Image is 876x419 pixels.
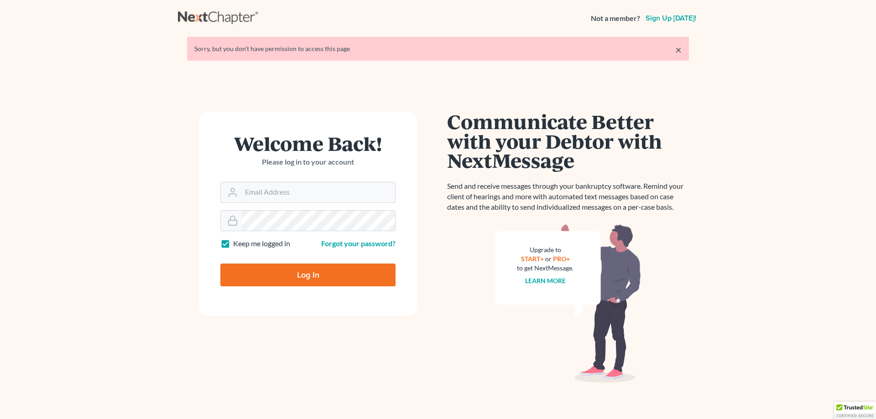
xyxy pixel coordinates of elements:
h1: Welcome Back! [220,134,396,153]
div: Sorry, but you don't have permission to access this page [194,44,682,53]
p: Please log in to your account [220,157,396,167]
a: × [675,44,682,55]
input: Email Address [241,182,395,202]
img: nextmessage_bg-59042aed3d76b12b5cd301f8e5b87938c9018125f34e5fa2b7a6b67550977c72.svg [495,223,641,383]
h1: Communicate Better with your Debtor with NextMessage [447,112,689,170]
a: PRO+ [553,255,570,263]
span: or [545,255,552,263]
strong: Not a member? [591,13,640,24]
label: Keep me logged in [233,238,290,249]
div: TrustedSite Certified [834,402,876,419]
p: Send and receive messages through your bankruptcy software. Remind your client of hearings and mo... [447,181,689,212]
input: Log In [220,264,396,286]
a: Sign up [DATE]! [644,15,698,22]
a: Forgot your password? [321,239,396,248]
div: to get NextMessage. [517,264,574,273]
a: Learn more [525,277,566,285]
div: Upgrade to [517,245,574,254]
a: START+ [521,255,544,263]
